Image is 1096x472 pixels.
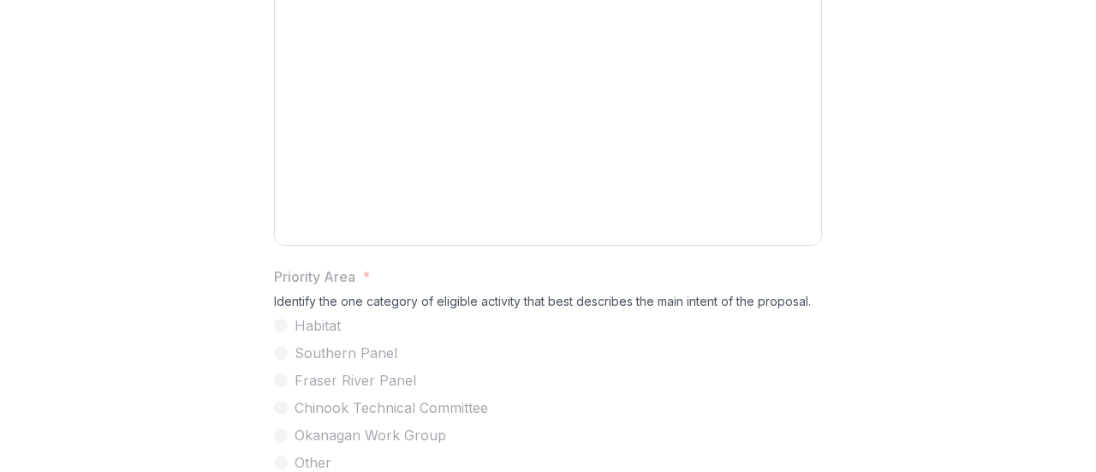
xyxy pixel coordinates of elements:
[295,425,446,445] span: Okanagan Work Group
[295,370,416,391] span: Fraser River Panel
[274,266,355,287] p: Priority Area
[274,294,822,315] div: Identify the one category of eligible activity that best describes the main intent of the proposal.
[295,397,488,418] span: Chinook Technical Committee
[295,315,341,336] span: Habitat
[295,343,397,363] span: Southern Panel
